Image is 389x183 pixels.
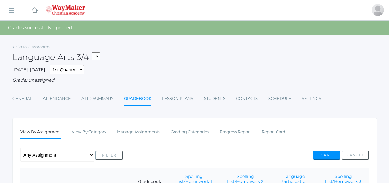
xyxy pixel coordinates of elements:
span: [DATE]-[DATE] [12,67,45,73]
a: Contacts [236,93,258,105]
a: Attd Summary [81,93,113,105]
button: Cancel [342,151,369,160]
a: Gradebook [124,93,151,106]
a: Manage Assignments [117,126,160,138]
a: Report Card [262,126,285,138]
a: Progress Report [220,126,251,138]
a: View By Category [72,126,106,138]
a: Go to Classrooms [16,44,50,49]
a: Grading Categories [171,126,209,138]
div: Grade: unassigned [12,77,377,84]
a: Settings [302,93,321,105]
h2: Language Arts 3/4 [12,53,100,62]
a: Schedule [268,93,291,105]
a: Lesson Plans [162,93,193,105]
button: Save [313,151,340,160]
div: Joshua Bennett [372,4,384,16]
a: Students [204,93,225,105]
img: 4_waymaker-logo-stack-white.png [46,5,85,15]
div: Grades successfully updated. [0,21,389,35]
button: Filter [95,151,123,160]
a: General [12,93,32,105]
a: Attendance [43,93,71,105]
a: View By Assignment [20,126,61,139]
